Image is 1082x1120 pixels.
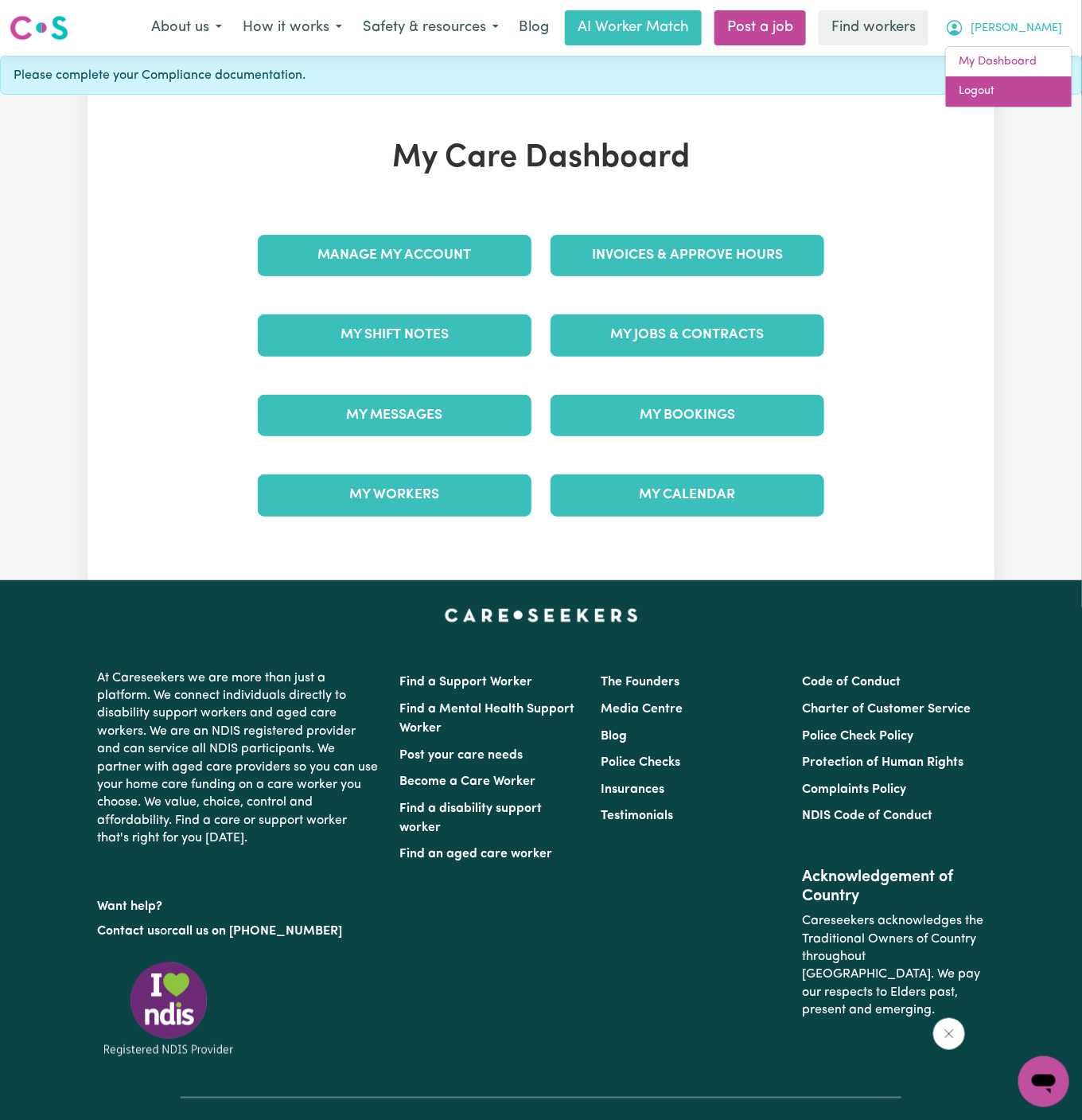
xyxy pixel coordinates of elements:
a: Careseekers home page [445,609,638,622]
a: Invoices & Approve Hours [551,235,824,276]
a: Code of Conduct [803,676,901,689]
iframe: Button to launch messaging window [1018,1056,1069,1107]
a: Insurances [601,783,664,796]
a: Blog [601,730,627,743]
a: Contact us [97,925,160,938]
a: Post a job [714,10,806,45]
a: The Founders [601,676,679,689]
a: Complaints Policy [803,783,907,796]
a: My Workers [258,474,531,516]
a: My Messages [258,395,531,436]
a: Careseekers logo [10,10,68,46]
a: Logout [946,76,1072,107]
img: Registered NDIS provider [97,959,240,1059]
span: Please complete your Compliance documentation. [14,66,306,85]
button: My Account [935,11,1072,45]
a: My Jobs & Contracts [551,314,824,356]
a: My Dashboard [946,47,1072,77]
p: At Careseekers we are more than just a platform. We connect individuals directly to disability su... [97,663,380,854]
span: [PERSON_NAME] [971,20,1062,37]
a: call us on [PHONE_NUMBER] [172,925,342,938]
img: Careseekers logo [10,14,68,42]
a: Charter of Customer Service [803,703,971,716]
a: My Bookings [551,395,824,436]
a: Find workers [819,10,928,45]
iframe: Close message [933,1018,965,1050]
a: Find a disability support worker [399,802,542,834]
a: Manage My Account [258,235,531,276]
span: Need any help? [10,11,96,24]
a: AI Worker Match [565,10,702,45]
button: How it works [232,11,352,45]
button: Safety & resources [352,11,509,45]
a: Protection of Human Rights [803,756,964,769]
p: or [97,916,380,946]
a: Police Checks [601,756,680,769]
a: NDIS Code of Conduct [803,810,933,822]
p: Careseekers acknowledges the Traditional Owners of Country throughout [GEOGRAPHIC_DATA]. We pay o... [803,906,985,1025]
a: Blog [509,10,559,45]
h2: Acknowledgement of Country [803,868,985,906]
p: Want help? [97,892,380,915]
a: Testimonials [601,810,673,822]
a: My Shift Notes [258,314,531,356]
button: About us [141,11,232,45]
a: Find a Support Worker [399,676,532,689]
h1: My Care Dashboard [248,139,834,178]
a: My Calendar [551,474,824,516]
div: My Account [945,46,1072,107]
a: Find an aged care worker [399,848,552,860]
a: Find a Mental Health Support Worker [399,703,574,735]
a: Police Check Policy [803,730,914,743]
a: Media Centre [601,703,683,716]
a: Post your care needs [399,749,523,762]
a: Become a Care Worker [399,775,535,788]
